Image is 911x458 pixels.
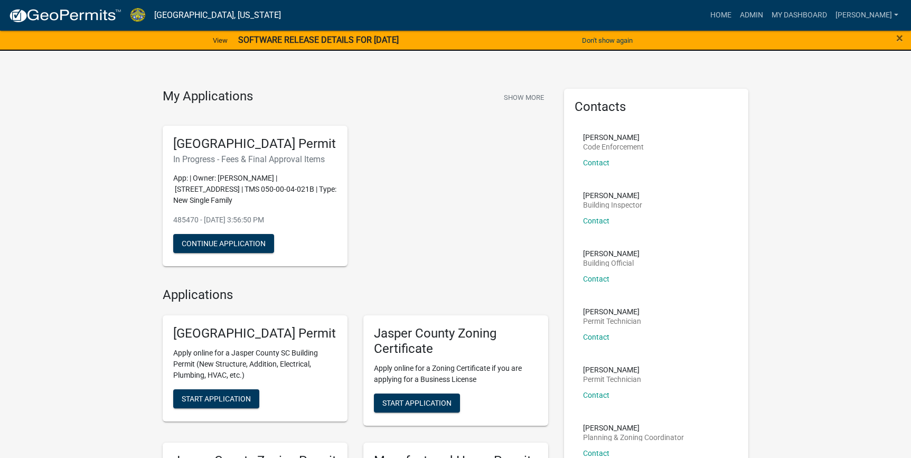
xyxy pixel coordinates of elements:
[173,214,337,226] p: 485470 - [DATE] 3:56:50 PM
[583,259,640,267] p: Building Official
[583,158,609,167] a: Contact
[583,333,609,341] a: Contact
[173,348,337,381] p: Apply online for a Jasper County SC Building Permit (New Structure, Addition, Electrical, Plumbin...
[575,99,738,115] h5: Contacts
[130,8,146,22] img: Jasper County, South Carolina
[583,275,609,283] a: Contact
[209,32,232,49] a: View
[896,32,903,44] button: Close
[583,391,609,399] a: Contact
[583,376,641,383] p: Permit Technician
[173,136,337,152] h5: [GEOGRAPHIC_DATA] Permit
[382,398,452,407] span: Start Application
[374,363,538,385] p: Apply online for a Zoning Certificate if you are applying for a Business License
[583,449,609,457] a: Contact
[583,217,609,225] a: Contact
[578,32,637,49] button: Don't show again
[173,234,274,253] button: Continue Application
[583,317,641,325] p: Permit Technician
[173,154,337,164] h6: In Progress - Fees & Final Approval Items
[500,89,548,106] button: Show More
[173,389,259,408] button: Start Application
[736,5,767,25] a: Admin
[583,134,644,141] p: [PERSON_NAME]
[767,5,831,25] a: My Dashboard
[173,326,337,341] h5: [GEOGRAPHIC_DATA] Permit
[163,287,548,303] h4: Applications
[583,366,641,373] p: [PERSON_NAME]
[583,434,684,441] p: Planning & Zoning Coordinator
[896,31,903,45] span: ×
[374,326,538,357] h5: Jasper County Zoning Certificate
[583,308,641,315] p: [PERSON_NAME]
[583,201,642,209] p: Building Inspector
[583,143,644,151] p: Code Enforcement
[831,5,903,25] a: [PERSON_NAME]
[583,424,684,432] p: [PERSON_NAME]
[154,6,281,24] a: [GEOGRAPHIC_DATA], [US_STATE]
[374,394,460,413] button: Start Application
[182,395,251,403] span: Start Application
[583,250,640,257] p: [PERSON_NAME]
[238,35,399,45] strong: SOFTWARE RELEASE DETAILS FOR [DATE]
[583,192,642,199] p: [PERSON_NAME]
[173,173,337,206] p: App: | Owner: [PERSON_NAME] | [STREET_ADDRESS] | TMS 050-00-04-021B | Type: New Single Family
[706,5,736,25] a: Home
[163,89,253,105] h4: My Applications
